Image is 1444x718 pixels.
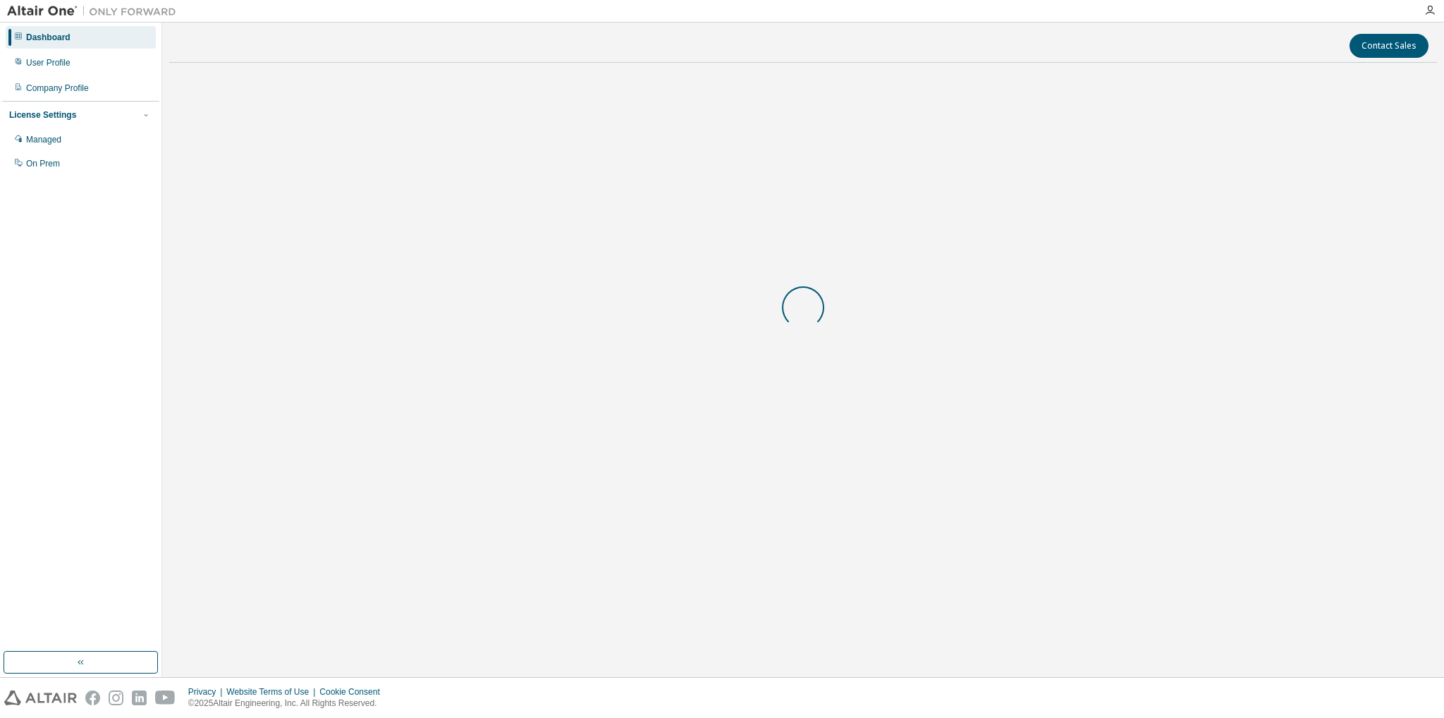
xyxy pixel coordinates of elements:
img: Altair One [7,4,183,18]
img: linkedin.svg [132,690,147,705]
div: Privacy [188,686,226,698]
div: Website Terms of Use [226,686,319,698]
div: Company Profile [26,83,89,94]
div: Managed [26,134,61,145]
div: Cookie Consent [319,686,388,698]
img: youtube.svg [155,690,176,705]
div: On Prem [26,158,60,169]
img: altair_logo.svg [4,690,77,705]
div: Dashboard [26,32,71,43]
div: License Settings [9,109,76,121]
p: © 2025 Altair Engineering, Inc. All Rights Reserved. [188,698,388,710]
img: facebook.svg [85,690,100,705]
button: Contact Sales [1350,34,1428,58]
div: User Profile [26,57,71,68]
img: instagram.svg [109,690,123,705]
